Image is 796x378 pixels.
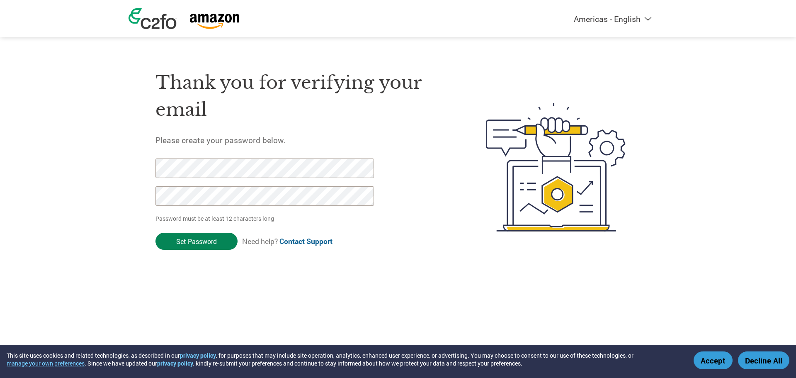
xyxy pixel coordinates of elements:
input: Set Password [155,233,238,250]
button: Accept [694,351,733,369]
a: Contact Support [279,237,332,246]
a: privacy policy [180,351,216,359]
div: This site uses cookies and related technologies, as described in our , for purposes that may incl... [7,351,682,367]
h5: Please create your password below. [155,135,447,145]
span: Need help? [242,237,332,246]
p: Password must be at least 12 characters long [155,214,377,223]
img: create-password [471,57,641,277]
button: manage your own preferences [7,359,85,367]
h1: Thank you for verifying your email [155,69,447,123]
img: Amazon [189,14,240,29]
button: Decline All [738,351,789,369]
a: privacy policy [157,359,193,367]
img: c2fo logo [129,8,177,29]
